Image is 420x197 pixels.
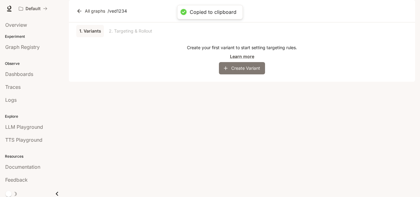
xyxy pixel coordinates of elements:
div: lab API tabs example [76,25,408,37]
p: Create your first variant to start setting targeting rules. [187,45,297,51]
a: 1. Variants [76,25,104,37]
p: / ved1234 [108,8,127,14]
p: Default [26,6,41,11]
a: Learn more [230,53,254,60]
div: Copied to clipboard [190,9,236,15]
button: All workspaces [16,2,50,15]
button: Create Variant [219,62,265,74]
a: All graphs [75,5,108,17]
